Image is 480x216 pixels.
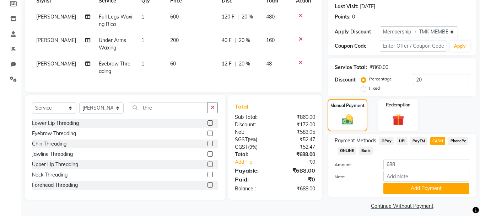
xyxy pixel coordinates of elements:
[141,14,144,20] span: 1
[335,137,376,144] span: Payment Methods
[275,166,320,175] div: ₹688.00
[275,136,320,143] div: ₹52.47
[230,166,275,175] div: Payable:
[129,102,208,113] input: Search or Scan
[386,102,410,108] label: Redemption
[383,171,469,182] input: Add Note
[275,185,320,193] div: ₹688.00
[380,41,447,52] input: Enter Offer / Coupon Code
[235,103,251,110] span: Total
[170,14,179,20] span: 600
[249,137,256,142] span: 9%
[234,60,236,68] span: |
[266,37,275,43] span: 160
[335,42,379,50] div: Coupon Code
[237,13,239,21] span: |
[335,28,379,36] div: Apply Discount
[275,143,320,151] div: ₹52.47
[32,181,78,189] div: Forehead Threading
[32,171,68,179] div: Neck Threading
[230,136,275,143] div: ( )
[230,143,275,151] div: ( )
[335,3,358,10] div: Last Visit:
[275,175,320,184] div: ₹0
[359,147,373,155] span: Bank
[234,37,236,44] span: |
[242,13,253,21] span: 20 %
[352,13,355,21] div: 0
[369,85,380,91] label: Fixed
[230,121,275,128] div: Discount:
[36,37,76,43] span: [PERSON_NAME]
[141,60,144,67] span: 1
[329,162,378,168] label: Amount:
[330,102,365,109] label: Manual Payment
[36,60,76,67] span: [PERSON_NAME]
[170,60,176,67] span: 60
[450,41,470,52] button: Apply
[329,174,378,180] label: Note:
[335,64,367,71] div: Service Total:
[99,37,126,51] span: Under Arms Waxing
[448,137,468,145] span: PhonePe
[266,14,275,20] span: 480
[32,140,66,148] div: Chin Threading
[370,64,388,71] div: ₹860.00
[369,76,392,82] label: Percentage
[360,3,375,10] div: [DATE]
[32,151,73,158] div: Jawline Threading
[383,183,469,194] button: Add Payment
[32,161,78,168] div: Upper Lip Threading
[338,147,356,155] span: ONLINE
[32,120,79,127] div: Lower Lip Threading
[222,60,232,68] span: 12 F
[141,37,144,43] span: 1
[170,37,179,43] span: 200
[335,76,357,84] div: Discount:
[283,158,321,166] div: ₹0
[339,113,357,126] img: _cash.svg
[230,185,275,193] div: Balance :
[410,137,427,145] span: PayTM
[389,112,408,127] img: _gift.svg
[275,128,320,136] div: ₹583.05
[430,137,446,145] span: CASH
[99,14,132,27] span: Full Legs Waxing Rica
[36,14,76,20] span: [PERSON_NAME]
[239,37,250,44] span: 20 %
[397,137,408,145] span: UPI
[222,13,234,21] span: 120 F
[275,114,320,121] div: ₹860.00
[230,128,275,136] div: Net:
[222,37,232,44] span: 40 F
[99,60,130,74] span: Eyebrow Threading
[383,159,469,170] input: Amount
[249,144,256,150] span: 9%
[230,175,275,184] div: Paid:
[266,60,272,67] span: 48
[275,151,320,158] div: ₹688.00
[329,202,475,210] a: Continue Without Payment
[379,137,394,145] span: GPay
[275,121,320,128] div: ₹172.00
[230,158,282,166] a: Add Tip
[230,114,275,121] div: Sub Total:
[335,13,351,21] div: Points:
[239,60,250,68] span: 20 %
[235,144,248,150] span: CGST
[32,130,76,137] div: Eyebrow Threading
[235,136,248,143] span: SGST
[230,151,275,158] div: Total:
